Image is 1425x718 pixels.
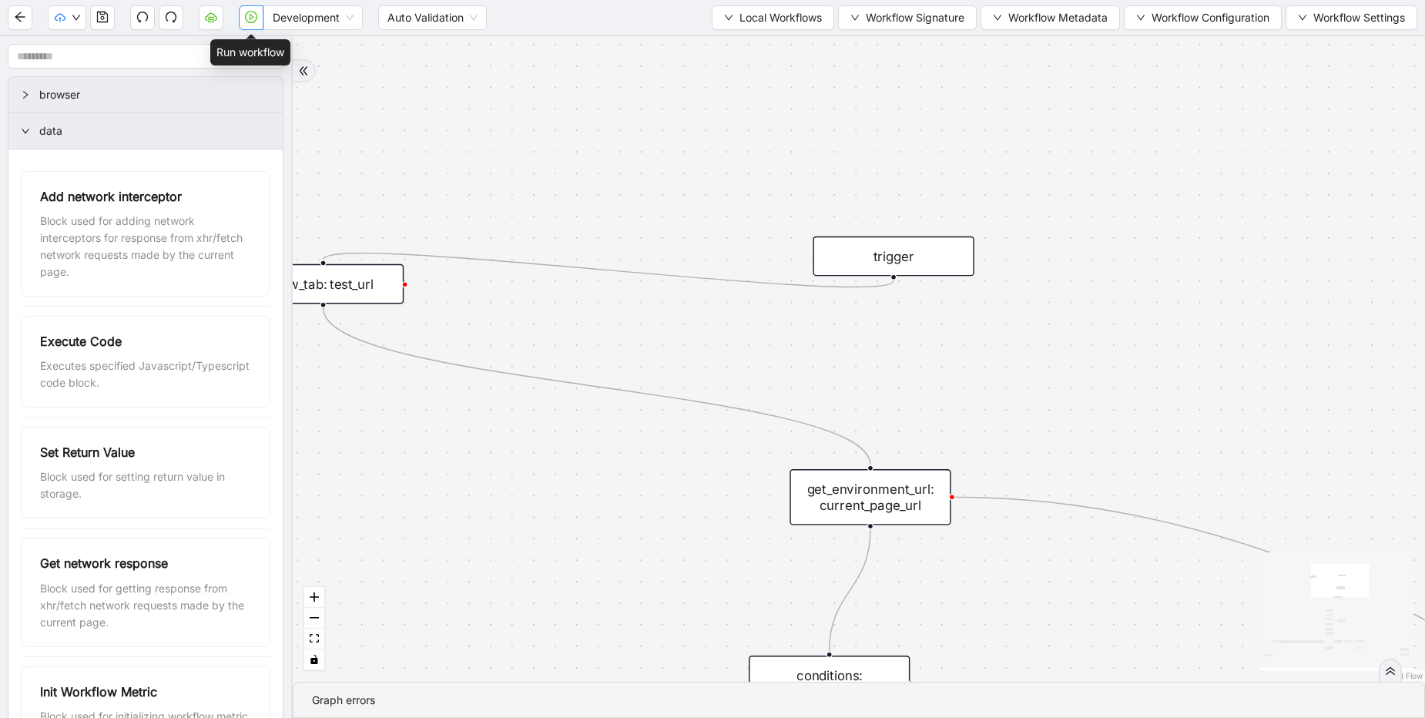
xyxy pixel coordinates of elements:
[312,692,1406,709] div: Graph errors
[324,253,894,287] g: Edge from trigger to new_tab: test_url
[39,122,270,139] span: data
[724,13,733,22] span: down
[130,5,155,30] button: undo
[324,308,870,465] g: Edge from new_tab: test_url to get_environment_url: current_page_url
[813,237,974,277] div: trigger
[304,608,324,629] button: zoom out
[8,77,283,112] div: browser
[90,5,115,30] button: save
[245,11,257,23] span: play-circle
[243,264,404,304] div: new_tab: test_url
[136,11,149,23] span: undo
[838,5,977,30] button: downWorkflow Signature
[1286,5,1417,30] button: downWorkflow Settings
[298,65,309,76] span: double-right
[1152,9,1269,26] span: Workflow Configuration
[1008,9,1108,26] span: Workflow Metadata
[40,332,251,351] div: Execute Code
[40,213,251,280] div: Block used for adding network interceptors for response from xhr/fetch network requests made by t...
[40,357,251,391] div: Executes specified Javascript/Typescript code block.
[304,587,324,608] button: zoom in
[40,683,251,702] div: Init Workflow Metric
[739,9,822,26] span: Local Workflows
[199,5,223,30] button: cloud-server
[72,13,81,22] span: down
[40,468,251,502] div: Block used for setting return value in storage.
[1385,666,1396,676] span: double-right
[273,6,354,29] span: Development
[21,90,30,99] span: right
[40,580,251,631] div: Block used for getting response from xhr/fetch network requests made by the current page.
[55,12,65,23] span: cloud-upload
[866,9,964,26] span: Workflow Signature
[749,656,910,712] div: conditions: verify_enrollment_page
[1313,9,1405,26] span: Workflow Settings
[1136,13,1145,22] span: down
[39,86,270,103] span: browser
[387,6,478,29] span: Auto Validation
[96,11,109,23] span: save
[712,5,834,30] button: downLocal Workflows
[790,469,951,525] div: get_environment_url: current_page_url
[14,11,26,23] span: arrow-left
[8,113,283,149] div: data
[21,126,30,136] span: right
[1124,5,1282,30] button: downWorkflow Configuration
[304,629,324,649] button: fit view
[40,443,251,462] div: Set Return Value
[165,11,177,23] span: redo
[48,5,86,30] button: cloud-uploaddown
[830,529,870,651] g: Edge from get_environment_url: current_page_url to conditions: verify_enrollment_page
[159,5,183,30] button: redo
[1298,13,1307,22] span: down
[850,13,860,22] span: down
[205,11,217,23] span: cloud-server
[1383,671,1423,680] a: React Flow attribution
[8,5,32,30] button: arrow-left
[210,39,290,65] div: Run workflow
[40,187,251,206] div: Add network interceptor
[304,649,324,670] button: toggle interactivity
[239,5,263,30] button: play-circle
[40,554,251,573] div: Get network response
[981,5,1120,30] button: downWorkflow Metadata
[993,13,1002,22] span: down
